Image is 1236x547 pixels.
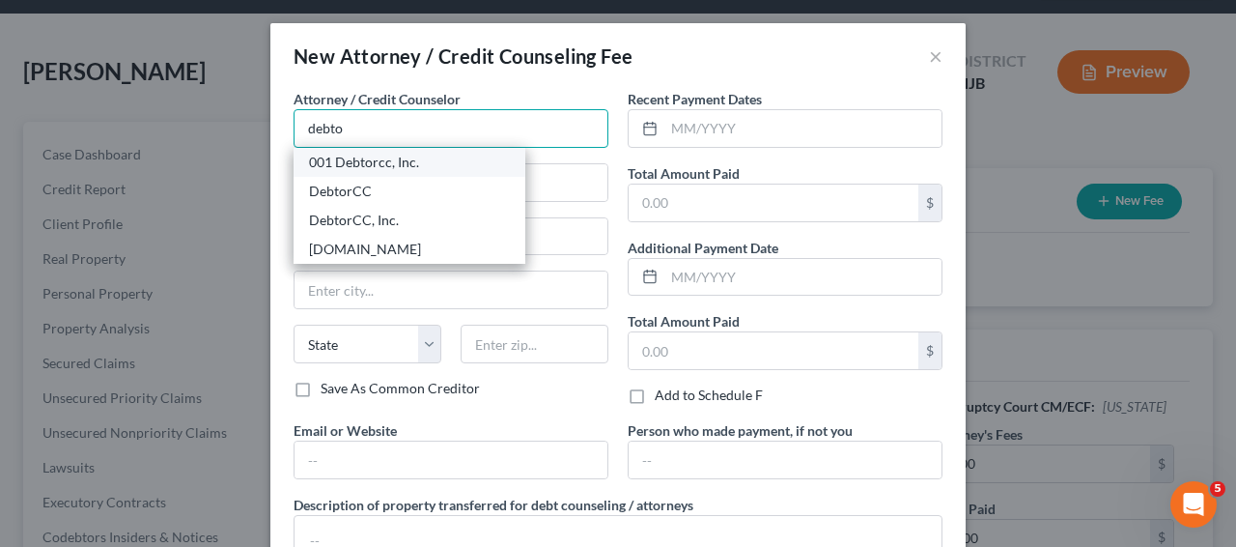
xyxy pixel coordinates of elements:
[340,44,633,68] span: Attorney / Credit Counseling Fee
[628,420,853,441] label: Person who made payment, if not you
[628,311,740,331] label: Total Amount Paid
[1170,481,1217,528] iframe: Intercom live chat
[294,91,461,107] span: Attorney / Credit Counselor
[1210,481,1225,497] span: 5
[295,442,607,478] input: --
[628,238,778,258] label: Additional Payment Date
[309,240,510,259] div: [DOMAIN_NAME]
[321,379,480,398] label: Save As Common Creditor
[918,332,941,369] div: $
[929,44,942,68] button: ×
[629,442,941,478] input: --
[294,109,608,148] input: Search creditor by name...
[309,182,510,201] div: DebtorCC
[294,44,335,68] span: New
[629,185,918,221] input: 0.00
[628,89,762,109] label: Recent Payment Dates
[309,153,510,172] div: 001 Debtorcc, Inc.
[294,420,397,441] label: Email or Website
[918,185,941,221] div: $
[628,163,740,184] label: Total Amount Paid
[629,332,918,369] input: 0.00
[664,259,941,296] input: MM/YYYY
[295,272,607,308] input: Enter city...
[461,325,608,363] input: Enter zip...
[655,386,763,405] label: Add to Schedule F
[294,495,693,515] label: Description of property transferred for debt counseling / attorneys
[664,110,941,147] input: MM/YYYY
[309,211,510,230] div: DebtorCC, Inc.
